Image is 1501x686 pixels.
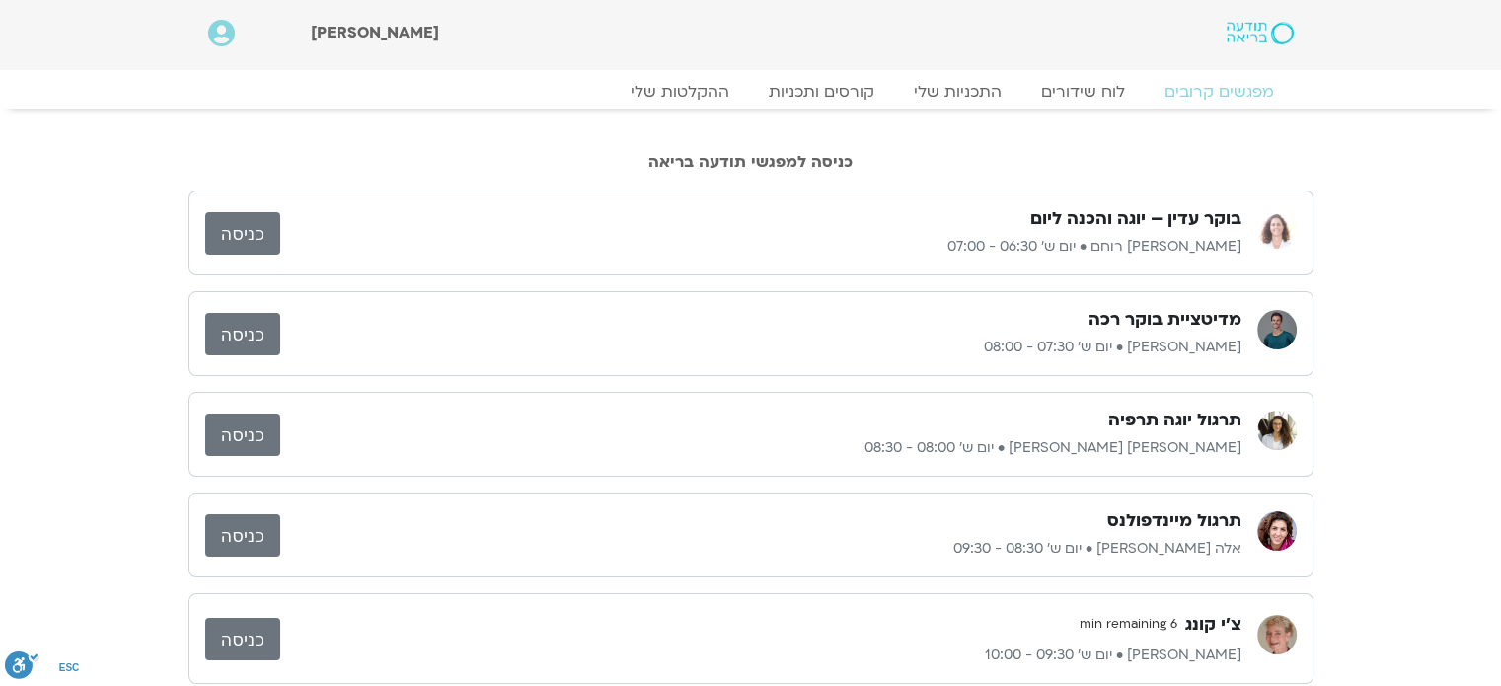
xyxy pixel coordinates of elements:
[749,82,894,102] a: קורסים ותכניות
[280,537,1241,561] p: אלה [PERSON_NAME] • יום ש׳ 08:30 - 09:30
[205,212,280,255] a: כניסה
[1257,209,1297,249] img: אורנה סמלסון רוחם
[611,82,749,102] a: ההקלטות שלי
[1088,308,1241,332] h3: מדיטציית בוקר רכה
[1185,613,1241,637] h3: צ'י קונג
[894,82,1021,102] a: התכניות שלי
[1021,82,1145,102] a: לוח שידורים
[205,414,280,456] a: כניסה
[1257,411,1297,450] img: סיגל כהן
[205,313,280,355] a: כניסה
[1257,511,1297,551] img: אלה טולנאי
[280,235,1241,259] p: [PERSON_NAME] רוחם • יום ש׳ 06:30 - 07:00
[280,644,1241,667] p: [PERSON_NAME] • יום ש׳ 09:30 - 10:00
[1072,610,1185,640] span: 6 min remaining
[208,82,1294,102] nav: Menu
[1257,615,1297,654] img: חני שלם
[188,153,1313,171] h2: כניסה למפגשי תודעה בריאה
[311,22,439,43] span: [PERSON_NAME]
[1107,509,1241,533] h3: תרגול מיינדפולנס
[205,618,280,660] a: כניסה
[1257,310,1297,349] img: אורי דאובר
[1145,82,1294,102] a: מפגשים קרובים
[205,514,280,557] a: כניסה
[280,336,1241,359] p: [PERSON_NAME] • יום ש׳ 07:30 - 08:00
[1108,409,1241,432] h3: תרגול יוגה תרפיה
[1030,207,1241,231] h3: בוקר עדין – יוגה והכנה ליום
[280,436,1241,460] p: [PERSON_NAME] [PERSON_NAME] • יום ש׳ 08:00 - 08:30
